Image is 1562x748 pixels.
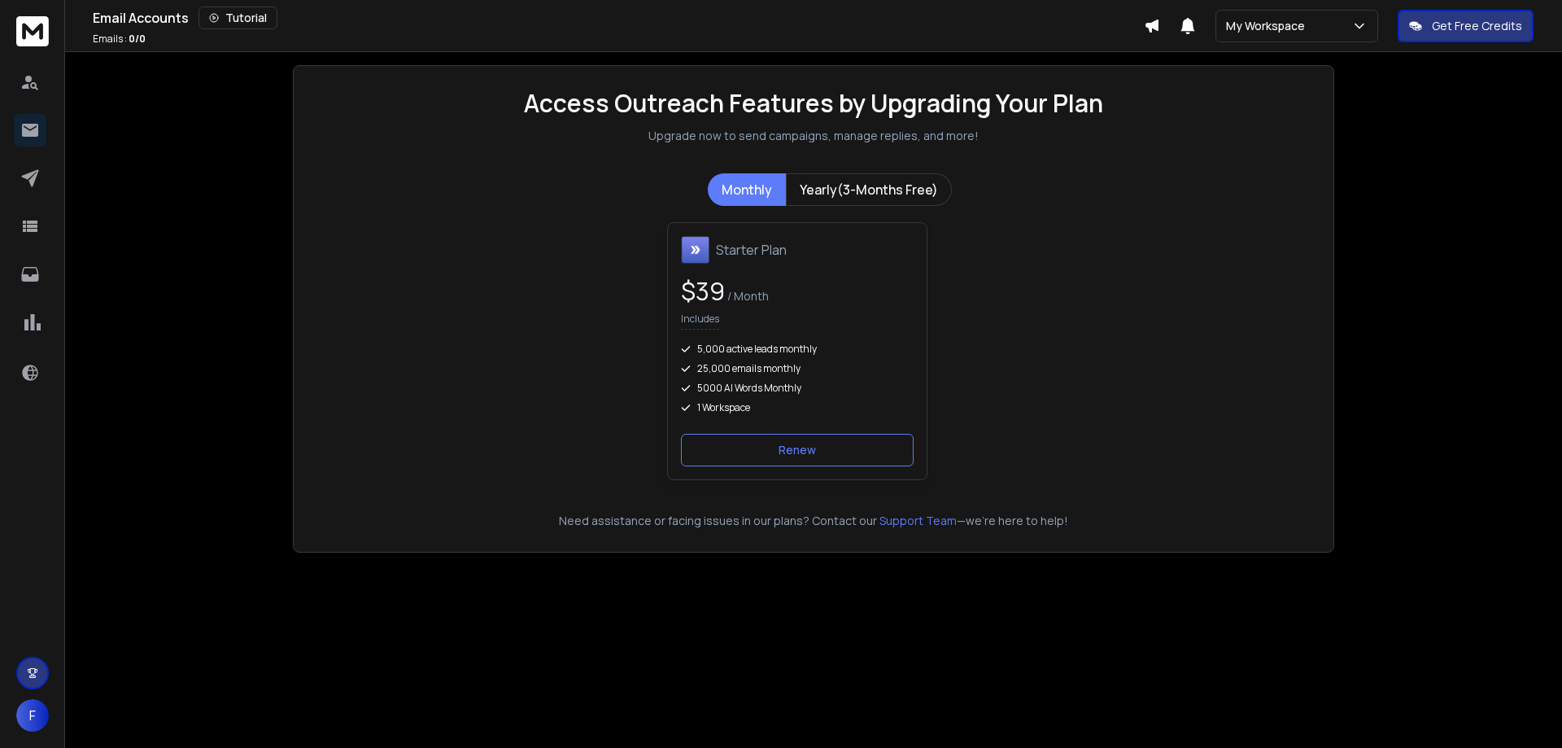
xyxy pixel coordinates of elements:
[708,173,786,206] button: Monthly
[16,699,49,732] button: F
[879,513,957,529] button: Support Team
[681,401,914,414] div: 1 Workspace
[681,434,914,466] button: Renew
[316,513,1311,529] p: Need assistance or facing issues in our plans? Contact our —we're here to help!
[716,240,787,260] h1: Starter Plan
[725,288,769,304] span: / Month
[1398,10,1534,42] button: Get Free Credits
[681,343,914,356] div: 5,000 active leads monthly
[199,7,277,29] button: Tutorial
[93,33,146,46] p: Emails :
[681,236,709,264] img: Starter Plan icon
[524,89,1103,118] h1: Access Outreach Features by Upgrading Your Plan
[681,362,914,375] div: 25,000 emails monthly
[129,32,146,46] span: 0 / 0
[681,313,719,330] p: Includes
[786,173,952,206] button: Yearly(3-Months Free)
[681,274,725,308] span: $ 39
[1432,18,1522,34] p: Get Free Credits
[1226,18,1311,34] p: My Workspace
[93,7,1144,29] div: Email Accounts
[681,382,914,395] div: 5000 AI Words Monthly
[648,128,979,144] p: Upgrade now to send campaigns, manage replies, and more!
